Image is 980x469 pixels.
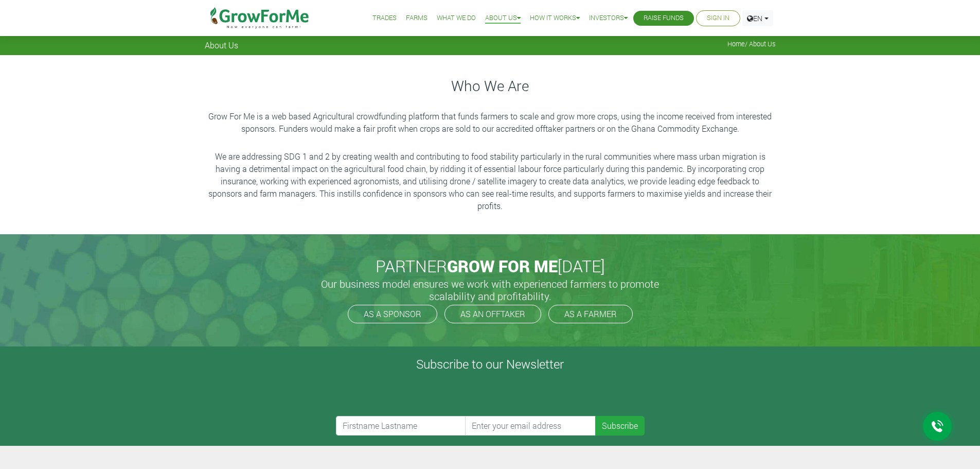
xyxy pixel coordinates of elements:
p: Grow For Me is a web based Agricultural crowdfunding platform that funds farmers to scale and gro... [206,110,774,135]
h2: PARTNER [DATE] [209,256,772,276]
a: Trades [372,13,397,24]
iframe: reCAPTCHA [336,376,492,416]
a: AS A FARMER [548,305,633,323]
h5: Our business model ensures we work with experienced farmers to promote scalability and profitabil... [310,277,670,302]
a: AS AN OFFTAKER [444,305,541,323]
a: Sign In [707,13,729,24]
a: AS A SPONSOR [348,305,437,323]
input: Firstname Lastname [336,416,467,436]
a: About Us [485,13,521,24]
a: How it Works [530,13,580,24]
h3: Who We Are [206,77,774,95]
a: Farms [406,13,427,24]
a: Home [727,40,745,48]
span: GROW FOR ME [447,255,558,277]
a: EN [742,10,773,26]
a: Investors [589,13,628,24]
span: About Us [205,40,238,50]
input: Enter your email address [465,416,596,436]
button: Subscribe [595,416,645,436]
h4: Subscribe to our Newsletter [13,357,967,372]
a: Raise Funds [644,13,684,24]
p: We are addressing SDG 1 and 2 by creating wealth and contributing to food stability particularly ... [206,150,774,212]
span: / About Us [727,40,776,48]
a: What We Do [437,13,476,24]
